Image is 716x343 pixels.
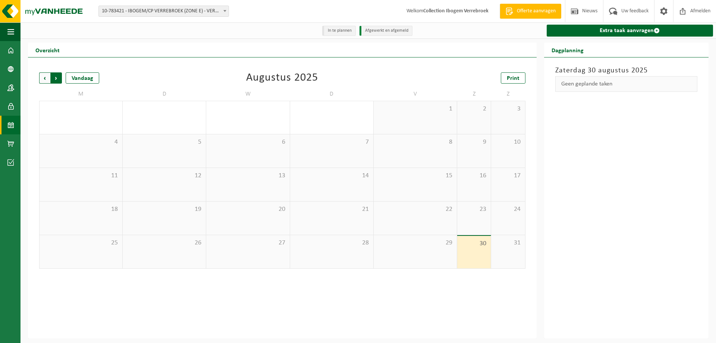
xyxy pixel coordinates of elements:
[39,87,123,101] td: M
[210,239,286,247] span: 27
[28,43,67,57] h2: Overzicht
[544,43,591,57] h2: Dagplanning
[206,87,290,101] td: W
[495,239,521,247] span: 31
[423,8,489,14] strong: Collection Ibogem Verrebroek
[66,72,99,84] div: Vandaag
[99,6,229,16] span: 10-783421 - IBOGEM/CP VERREBROEK (ZONE E) - VERREBROEK
[39,72,50,84] span: Vorige
[294,138,370,146] span: 7
[43,172,119,180] span: 11
[461,138,487,146] span: 9
[51,72,62,84] span: Volgende
[377,172,453,180] span: 15
[359,26,412,36] li: Afgewerkt en afgemeld
[377,205,453,213] span: 22
[294,205,370,213] span: 21
[555,76,697,92] div: Geen geplande taken
[495,105,521,113] span: 3
[290,87,374,101] td: D
[377,105,453,113] span: 1
[126,205,202,213] span: 19
[43,239,119,247] span: 25
[294,172,370,180] span: 14
[210,172,286,180] span: 13
[246,72,318,84] div: Augustus 2025
[43,205,119,213] span: 18
[457,87,491,101] td: Z
[461,172,487,180] span: 16
[501,72,525,84] a: Print
[491,87,525,101] td: Z
[374,87,457,101] td: V
[461,240,487,248] span: 30
[495,172,521,180] span: 17
[547,25,713,37] a: Extra taak aanvragen
[377,239,453,247] span: 29
[495,138,521,146] span: 10
[377,138,453,146] span: 8
[500,4,561,19] a: Offerte aanvragen
[210,138,286,146] span: 6
[98,6,229,17] span: 10-783421 - IBOGEM/CP VERREBROEK (ZONE E) - VERREBROEK
[461,205,487,213] span: 23
[461,105,487,113] span: 2
[495,205,521,213] span: 24
[126,172,202,180] span: 12
[515,7,558,15] span: Offerte aanvragen
[43,138,119,146] span: 4
[126,239,202,247] span: 26
[210,205,286,213] span: 20
[555,65,697,76] h3: Zaterdag 30 augustus 2025
[126,138,202,146] span: 5
[294,239,370,247] span: 28
[123,87,206,101] td: D
[507,75,519,81] span: Print
[322,26,356,36] li: In te plannen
